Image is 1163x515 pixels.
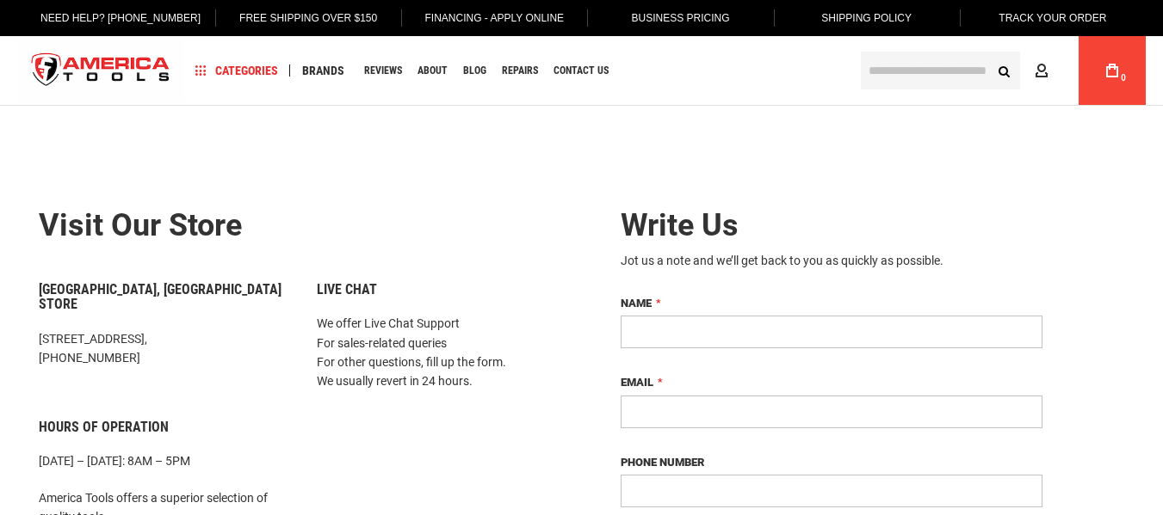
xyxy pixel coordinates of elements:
[39,282,291,312] h6: [GEOGRAPHIC_DATA], [GEOGRAPHIC_DATA] Store
[317,282,569,297] h6: Live Chat
[821,12,912,24] span: Shipping Policy
[302,64,344,77] span: Brands
[39,209,569,243] h2: Visit our store
[39,451,291,470] p: [DATE] – [DATE]: 8AM – 5PM
[17,39,184,103] a: store logo
[317,314,569,391] p: We offer Live Chat Support For sales-related queries For other questions, fill up the form. We us...
[987,54,1020,87] button: Search
[294,59,352,83] a: Brands
[356,59,410,83] a: Reviews
[455,59,494,83] a: Blog
[195,64,278,77] span: Categories
[188,59,286,83] a: Categories
[621,297,652,310] span: Name
[546,59,616,83] a: Contact Us
[39,329,291,368] p: [STREET_ADDRESS], [PHONE_NUMBER]
[410,59,455,83] a: About
[502,65,538,76] span: Repairs
[621,207,739,243] span: Write Us
[463,65,486,76] span: Blog
[554,65,609,76] span: Contact Us
[621,252,1042,269] div: Jot us a note and we’ll get back to you as quickly as possible.
[418,65,448,76] span: About
[621,376,653,389] span: Email
[494,59,546,83] a: Repairs
[17,39,184,103] img: America Tools
[364,65,402,76] span: Reviews
[621,456,704,469] span: Phone Number
[1096,36,1129,105] a: 0
[1121,73,1126,83] span: 0
[39,420,291,435] h6: Hours of Operation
